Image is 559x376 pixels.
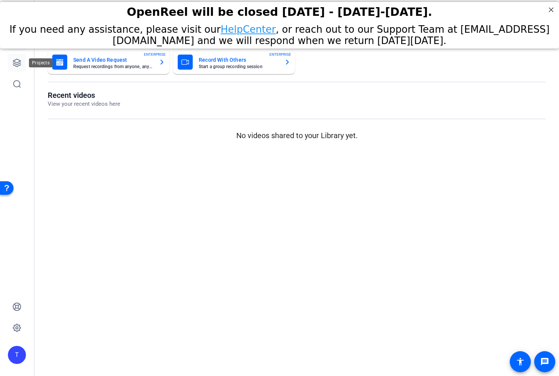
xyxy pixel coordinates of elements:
[48,100,120,108] p: View your recent videos here
[173,50,295,74] button: Record With OthersStart a group recording sessionENTERPRISE
[48,50,169,74] button: Send A Video RequestRequest recordings from anyone, anywhereENTERPRISE
[144,52,166,57] span: ENTERPRISE
[48,130,546,141] p: No videos shared to your Library yet.
[269,52,291,57] span: ENTERPRISE
[199,64,278,69] mat-card-subtitle: Start a group recording session
[9,3,550,17] div: OpenReel will be closed [DATE] - [DATE]-[DATE].
[540,357,549,366] mat-icon: message
[73,55,153,64] mat-card-title: Send A Video Request
[199,55,278,64] mat-card-title: Record With Others
[221,22,276,33] a: HelpCenter
[8,346,26,364] div: T
[73,64,153,69] mat-card-subtitle: Request recordings from anyone, anywhere
[9,22,550,44] span: If you need any assistance, please visit our , or reach out to our Support Team at [EMAIL_ADDRESS...
[48,91,120,100] h1: Recent videos
[29,58,53,67] div: Projects
[516,357,525,366] mat-icon: accessibility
